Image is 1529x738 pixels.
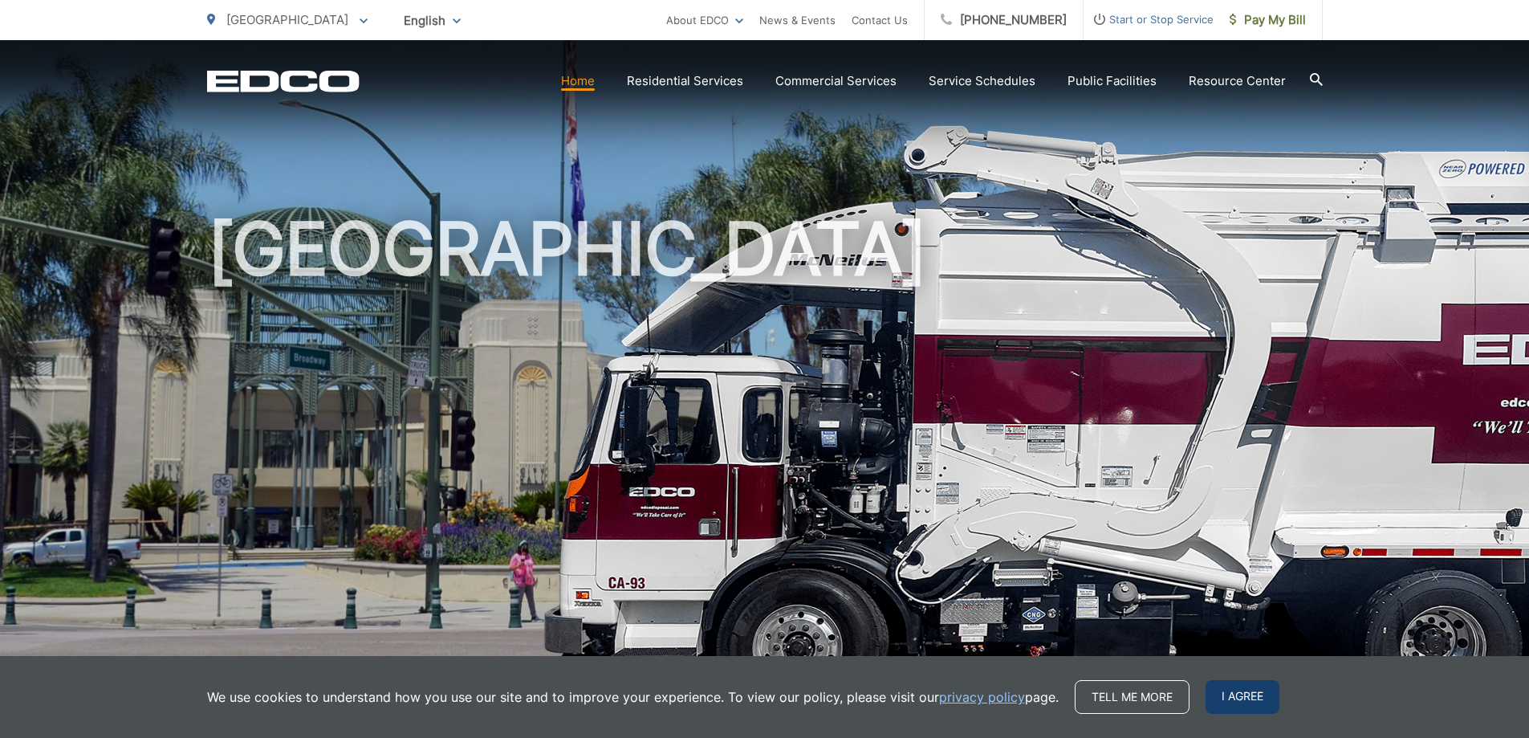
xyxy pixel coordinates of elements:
[929,71,1035,91] a: Service Schedules
[1189,71,1286,91] a: Resource Center
[1230,10,1306,30] span: Pay My Bill
[207,687,1059,707] p: We use cookies to understand how you use our site and to improve your experience. To view our pol...
[1075,680,1189,714] a: Tell me more
[775,71,897,91] a: Commercial Services
[561,71,595,91] a: Home
[1067,71,1157,91] a: Public Facilities
[627,71,743,91] a: Residential Services
[207,70,360,92] a: EDCD logo. Return to the homepage.
[939,687,1025,707] a: privacy policy
[852,10,908,30] a: Contact Us
[226,12,348,27] span: [GEOGRAPHIC_DATA]
[759,10,836,30] a: News & Events
[392,6,473,35] span: English
[666,10,743,30] a: About EDCO
[1206,680,1279,714] span: I agree
[207,209,1323,717] h1: [GEOGRAPHIC_DATA]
